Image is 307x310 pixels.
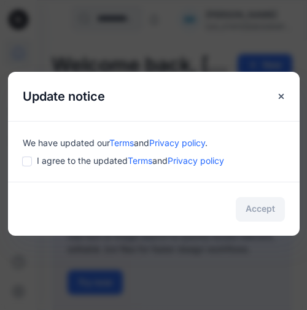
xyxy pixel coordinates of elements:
[23,136,285,149] div: We have updated our .
[134,138,149,148] span: and
[152,155,168,166] span: and
[168,155,224,166] a: Privacy policy
[109,138,134,148] a: Terms
[8,72,120,121] h5: Update notice
[149,138,205,148] a: Privacy policy
[37,154,224,167] span: I agree to the updated
[128,155,152,166] a: Terms
[270,85,292,107] button: Close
